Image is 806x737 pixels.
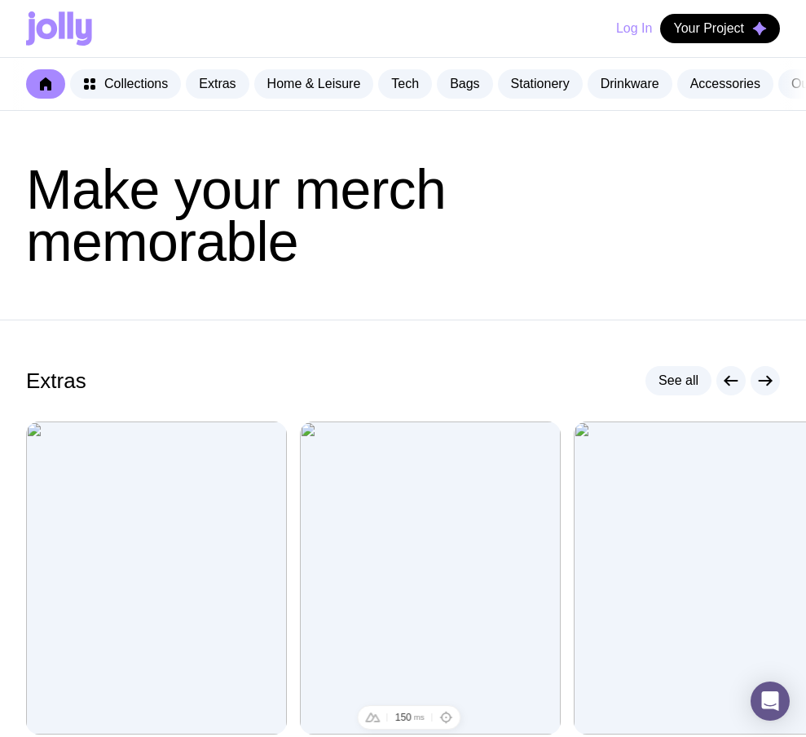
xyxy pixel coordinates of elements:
[437,69,492,99] a: Bags
[26,158,446,272] span: Make your merch memorable
[254,69,374,99] a: Home & Leisure
[751,682,790,721] div: Open Intercom Messenger
[26,368,86,393] h2: Extras
[677,69,773,99] a: Accessories
[660,14,780,43] button: Your Project
[70,69,181,99] a: Collections
[104,76,168,92] span: Collections
[498,69,583,99] a: Stationery
[378,69,432,99] a: Tech
[186,69,249,99] a: Extras
[645,366,711,395] a: See all
[673,20,744,37] span: Your Project
[616,14,652,43] button: Log In
[588,69,672,99] a: Drinkware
